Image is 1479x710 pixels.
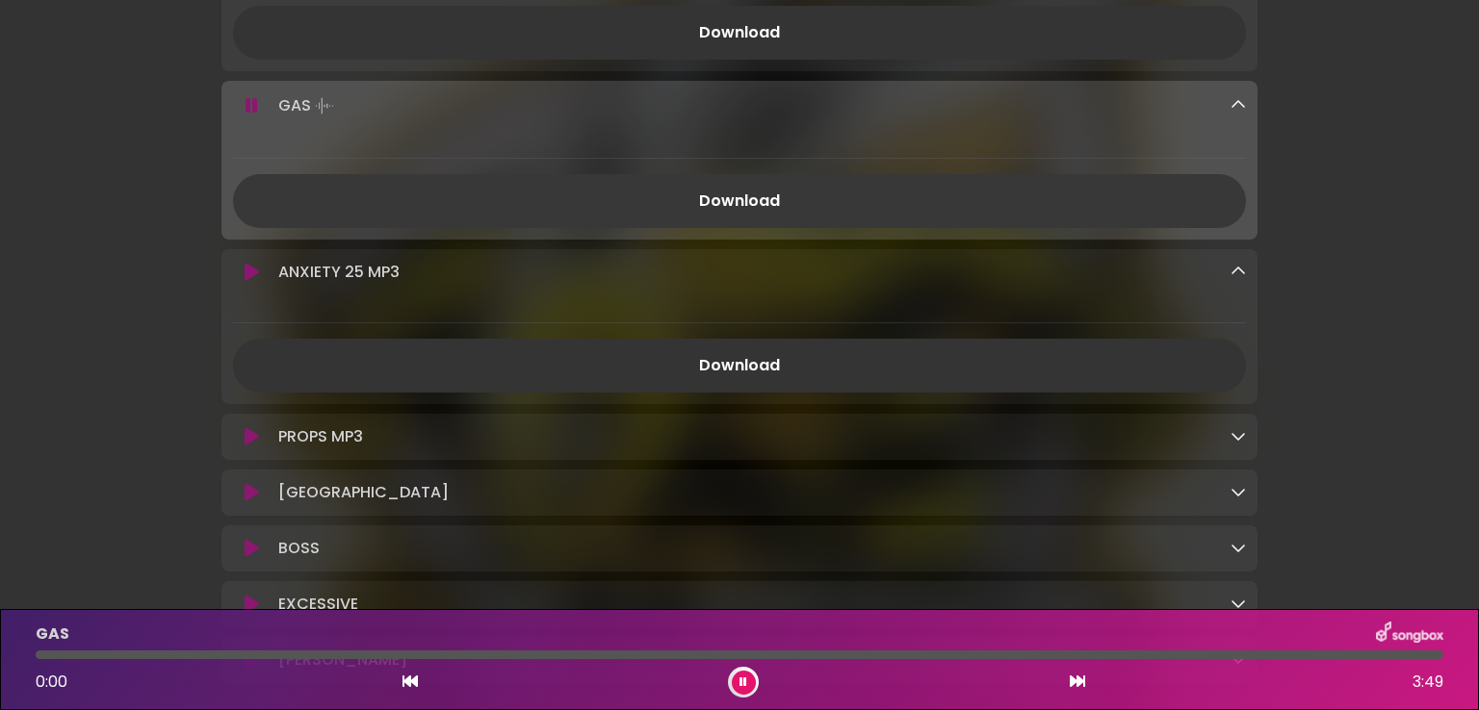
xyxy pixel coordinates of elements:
[1376,621,1443,647] img: songbox-logo-white.png
[278,593,358,616] p: EXCESSIVE
[278,261,400,284] p: ANXIETY 25 MP3
[278,92,338,119] p: GAS
[1413,671,1443,694] span: 3:49
[233,174,1246,228] a: Download
[278,425,363,448] p: PROPS MP3
[36,622,69,646] p: GAS
[278,537,320,560] p: BOSS
[311,92,338,119] img: waveform4.gif
[233,339,1246,393] a: Download
[278,481,449,504] p: [GEOGRAPHIC_DATA]
[233,6,1246,60] a: Download
[36,671,67,693] span: 0:00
